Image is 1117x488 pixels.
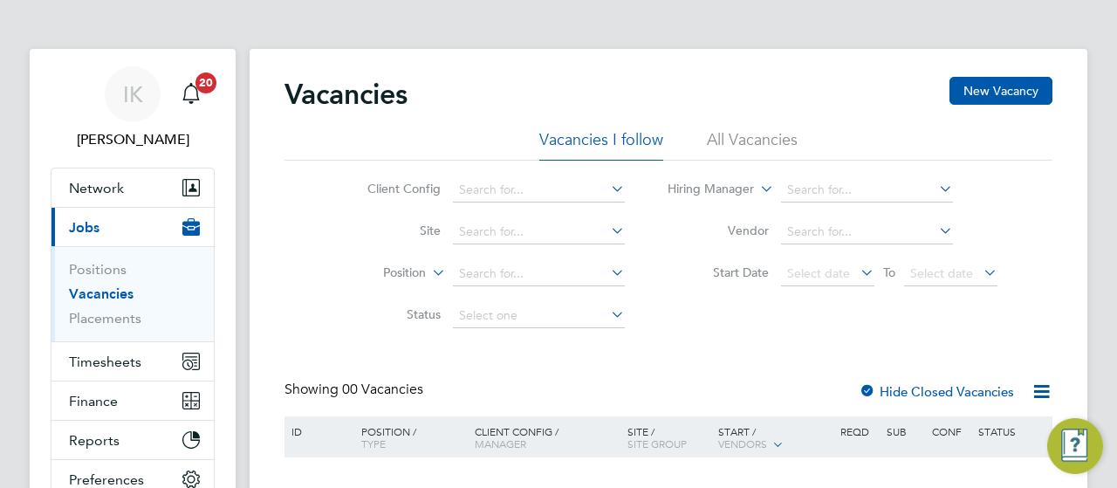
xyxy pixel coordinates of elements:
[781,178,953,203] input: Search for...
[539,129,663,161] li: Vacancies I follow
[910,265,973,281] span: Select date
[787,265,850,281] span: Select date
[123,83,143,106] span: IK
[453,220,625,244] input: Search for...
[627,436,687,450] span: Site Group
[707,129,798,161] li: All Vacancies
[284,77,408,112] h2: Vacancies
[51,66,215,150] a: Go to account details
[836,416,881,446] div: Reqd
[342,381,423,398] span: 00 Vacancies
[69,219,99,236] span: Jobs
[340,306,441,322] label: Status
[284,381,427,399] div: Showing
[882,416,928,446] div: Sub
[69,310,141,326] a: Placements
[69,471,144,488] span: Preferences
[340,181,441,196] label: Client Config
[348,416,470,458] div: Position /
[51,129,215,150] span: Ivona Kucharska
[453,178,625,203] input: Search for...
[1047,418,1103,474] button: Engage Resource Center
[654,181,754,198] label: Hiring Manager
[69,432,120,449] span: Reports
[69,180,124,196] span: Network
[714,416,836,460] div: Start /
[475,436,526,450] span: Manager
[668,223,769,238] label: Vendor
[361,436,386,450] span: Type
[195,72,216,93] span: 20
[781,220,953,244] input: Search for...
[69,261,127,278] a: Positions
[974,416,1050,446] div: Status
[949,77,1052,105] button: New Vacancy
[69,393,118,409] span: Finance
[668,265,769,280] label: Start Date
[453,262,625,286] input: Search for...
[326,265,426,282] label: Position
[69,285,134,302] a: Vacancies
[340,223,441,238] label: Site
[69,354,141,370] span: Timesheets
[470,416,623,458] div: Client Config /
[287,416,348,446] div: ID
[859,383,1014,400] label: Hide Closed Vacancies
[878,261,901,284] span: To
[928,416,973,446] div: Conf
[718,436,767,450] span: Vendors
[453,304,625,328] input: Select one
[623,416,715,458] div: Site /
